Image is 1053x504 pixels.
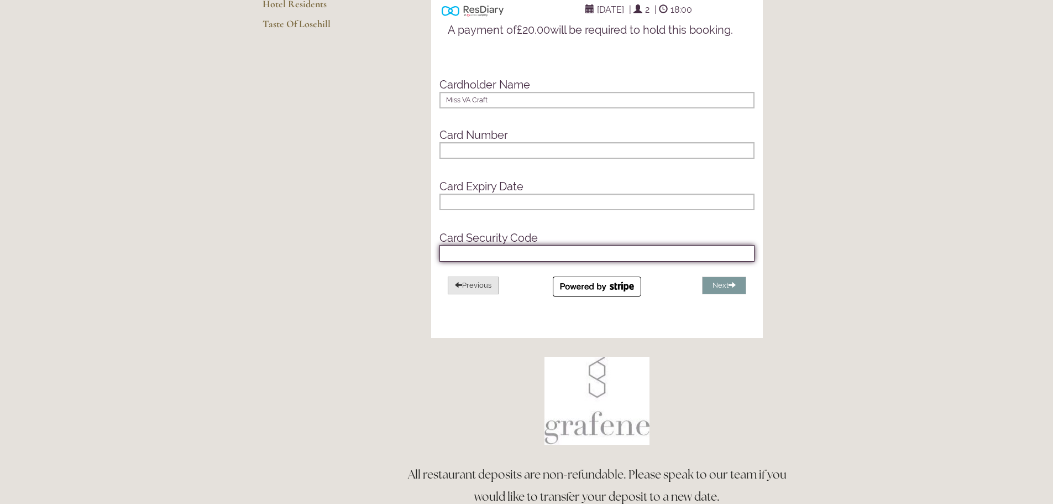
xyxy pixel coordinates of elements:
span: | [629,4,631,15]
span: 18:00 [668,2,695,18]
h5: Cardholder Name [439,79,755,91]
span: £20.00 [517,23,550,37]
span: [DATE] [594,2,627,18]
h5: Card Number [439,129,755,141]
img: Powered by ResDiary [442,3,504,19]
img: Book a table at Grafene Restaurant @ Losehill [544,357,649,445]
span: | [654,4,657,15]
h5: Card Security Code [439,232,755,244]
a: Taste Of Losehill [263,18,368,38]
span: 2 [642,2,652,18]
iframe: Secure expiration date input frame [446,198,748,205]
iframe: Secure card number input frame [446,146,748,154]
h5: A payment of will be required to hold this booking. [448,24,746,36]
iframe: Secure CVC input frame [446,248,748,256]
h5: Card Expiry Date [439,180,755,193]
button: Previous [448,277,499,295]
button: Next [702,277,746,295]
